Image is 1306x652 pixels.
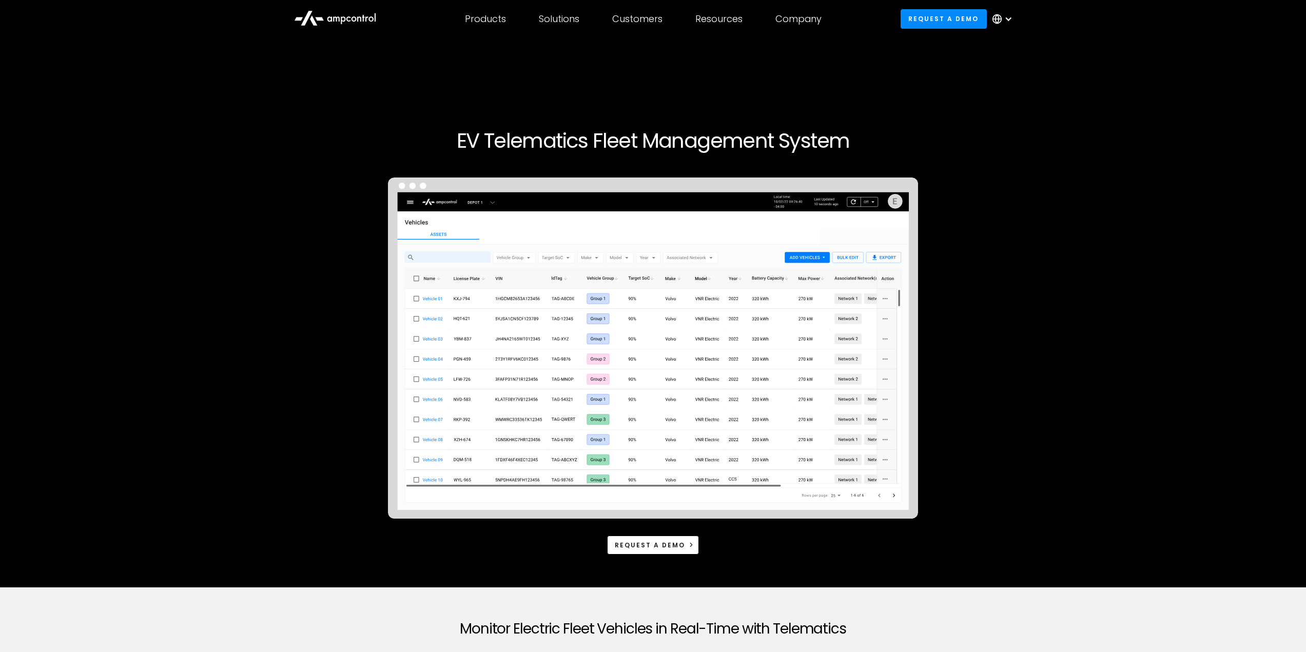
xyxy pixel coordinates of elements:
[539,13,579,25] div: Solutions
[465,13,506,25] div: Products
[388,177,919,519] img: Ampcontrol Energy Management Software for Efficient EV optimization
[607,536,699,555] a: Request a demo
[695,13,743,25] div: Resources
[341,128,965,153] h1: EV Telematics Fleet Management System
[612,13,662,25] div: Customers
[901,9,987,28] a: Request a demo
[615,541,685,550] div: Request a demo
[775,13,822,25] div: Company
[382,620,924,638] h2: Monitor Electric Fleet Vehicles in Real-Time with Telematics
